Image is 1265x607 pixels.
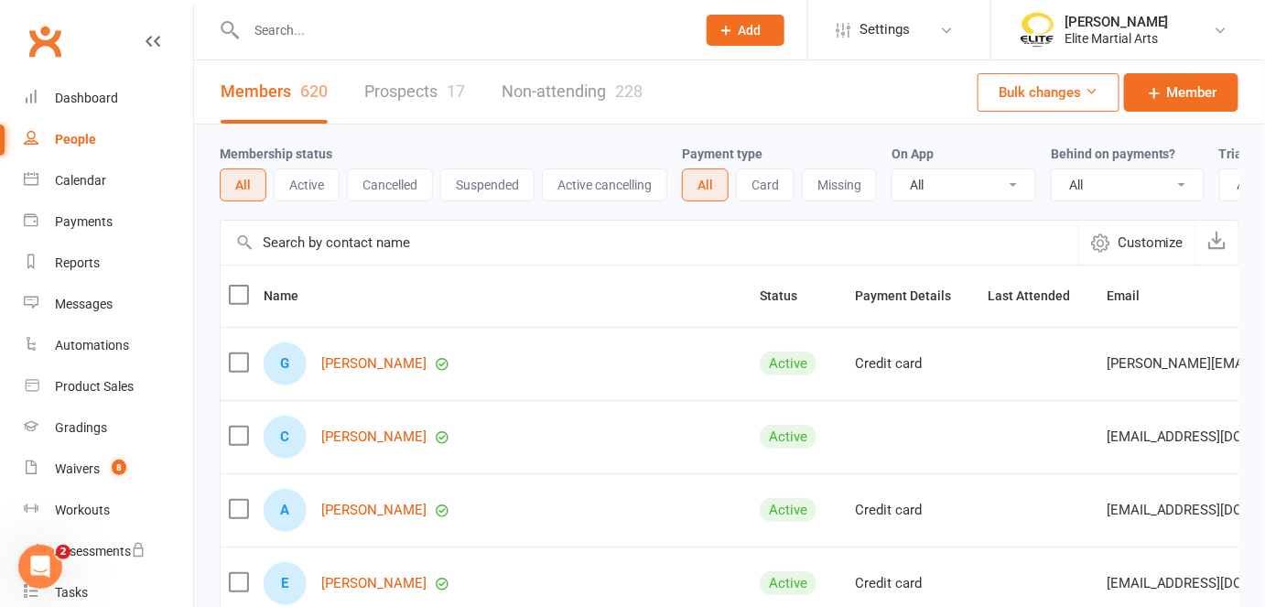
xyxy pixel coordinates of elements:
a: Reports [24,243,193,284]
label: Payment type [682,146,762,161]
span: Member [1167,81,1217,103]
button: Last Attended [988,285,1090,307]
button: Missing [802,168,877,201]
a: [PERSON_NAME] [321,429,427,445]
div: Calendar [55,173,106,188]
span: Payment Details [855,288,971,303]
a: [PERSON_NAME] [321,356,427,372]
div: People [55,132,96,146]
button: Status [760,285,817,307]
button: Payment Details [855,285,971,307]
div: Credit card [855,576,971,591]
span: Status [760,288,817,303]
input: Search... [241,17,683,43]
a: People [24,119,193,160]
div: Active [760,498,816,522]
div: [PERSON_NAME] [1065,14,1169,30]
button: Cancelled [347,168,433,201]
div: A [264,489,307,532]
button: Email [1107,285,1160,307]
a: Non-attending228 [502,60,643,124]
div: 228 [615,81,643,101]
a: Workouts [24,490,193,531]
div: Reports [55,255,100,270]
button: Active [274,168,340,201]
div: E [264,562,307,605]
button: Name [264,285,319,307]
a: Clubworx [22,18,68,64]
button: Active cancelling [542,168,667,201]
a: [PERSON_NAME] [321,503,427,518]
a: Prospects17 [364,60,465,124]
div: C [264,416,307,459]
div: Waivers [55,461,100,476]
span: 8 [112,460,126,475]
input: Search by contact name [221,221,1078,265]
a: Members620 [221,60,328,124]
button: Bulk changes [978,73,1119,112]
button: All [682,168,729,201]
a: Calendar [24,160,193,201]
div: Credit card [855,356,971,372]
label: Behind on payments? [1051,146,1176,161]
a: [PERSON_NAME] [321,576,427,591]
a: Member [1124,73,1238,112]
label: Membership status [220,146,332,161]
div: Assessments [55,544,146,558]
div: Active [760,425,816,449]
div: Active [760,571,816,595]
span: 2 [56,545,70,559]
div: Gradings [55,420,107,435]
div: G [264,342,307,385]
img: thumb_image1508806937.png [1019,12,1055,49]
a: Automations [24,325,193,366]
a: Gradings [24,407,193,449]
a: Product Sales [24,366,193,407]
div: Product Sales [55,379,134,394]
span: Last Attended [988,288,1090,303]
button: Add [707,15,784,46]
iframe: Intercom live chat [18,545,62,589]
a: Dashboard [24,78,193,119]
div: Payments [55,214,113,229]
button: All [220,168,266,201]
a: Messages [24,284,193,325]
div: Tasks [55,585,88,600]
div: Credit card [855,503,971,518]
div: 620 [300,81,328,101]
a: Assessments [24,531,193,572]
a: Payments [24,201,193,243]
span: Settings [860,9,910,50]
a: Waivers 8 [24,449,193,490]
span: Name [264,288,319,303]
button: Customize [1078,221,1195,265]
label: On App [892,146,934,161]
span: Customize [1118,232,1184,254]
button: Suspended [440,168,535,201]
div: Automations [55,338,129,352]
span: Email [1107,288,1160,303]
span: Add [739,23,762,38]
button: Card [736,168,795,201]
div: Active [760,352,816,375]
div: 17 [447,81,465,101]
div: Workouts [55,503,110,517]
div: Messages [55,297,113,311]
div: Elite Martial Arts [1065,30,1169,47]
div: Dashboard [55,91,118,105]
